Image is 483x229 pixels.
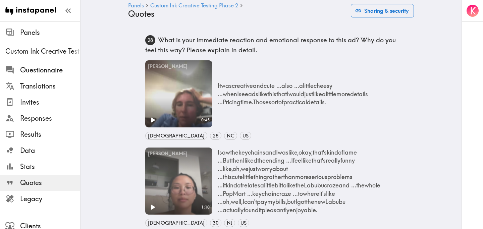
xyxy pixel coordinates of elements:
[20,114,80,123] span: Responses
[20,130,80,139] span: Results
[224,219,235,227] span: NJ
[145,36,396,54] span: What is your immediate reaction and emotional response to this ad? Why do you feel this way? Plea...
[210,132,221,139] span: 28
[146,132,207,139] span: [DEMOGRAPHIC_DATA]
[218,148,391,214] p: I saw the keychains and I was like, okay, that's kind of lame ... But then I liked the ending ......
[210,219,221,227] span: 30
[146,219,207,227] span: [DEMOGRAPHIC_DATA]
[20,28,80,37] span: Panels
[240,132,251,139] span: US
[148,37,153,43] text: 28
[201,204,211,210] span: 1:10
[145,200,160,215] button: Play
[20,178,80,187] span: Quotes
[5,47,80,56] span: Custom Ink Creative Testing Phase 2
[145,113,160,127] button: Play
[145,60,212,73] div: [PERSON_NAME]
[224,132,237,139] span: NC
[470,5,476,17] span: K
[20,146,80,155] span: Data
[20,81,80,91] span: Translations
[201,117,211,123] span: 0:45
[128,9,345,19] h4: Quotes
[145,148,212,160] div: [PERSON_NAME]
[351,4,414,17] button: Sharing & security
[128,3,144,9] a: Panels
[20,98,80,107] span: Invites
[466,4,479,17] button: K
[238,219,249,227] span: US
[150,3,238,9] a: Custom Ink Creative Testing Phase 2
[20,162,80,171] span: Stats
[218,81,391,106] p: It was creative and cute ... also ... a little cheesy ... when I see ads like this that I would j...
[20,194,80,204] span: Legacy
[20,65,80,75] span: Questionnaire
